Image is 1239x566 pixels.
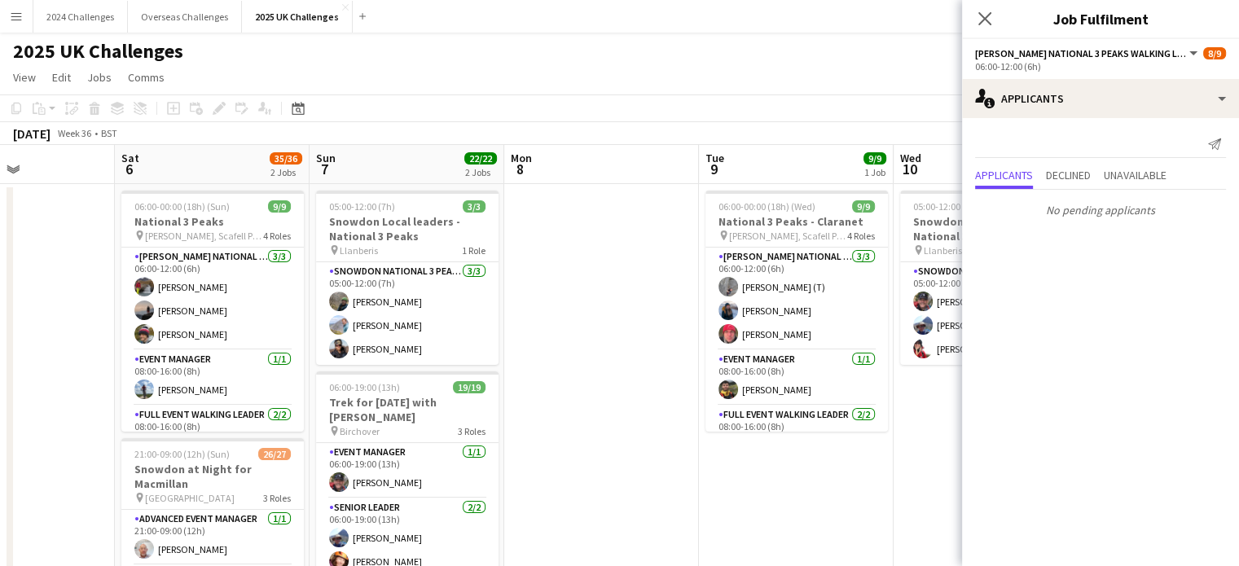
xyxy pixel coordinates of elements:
p: No pending applicants [962,196,1239,224]
div: [DATE] [13,125,51,142]
a: Jobs [81,67,118,88]
span: Ben Nevis National 3 Peaks Walking Leader [975,47,1187,59]
span: Jobs [87,70,112,85]
div: Applicants [962,79,1239,118]
span: Declined [1046,169,1091,181]
button: 2024 Challenges [33,1,128,33]
span: Unavailable [1104,169,1167,181]
a: View [7,67,42,88]
span: 8/9 [1203,47,1226,59]
a: Comms [121,67,171,88]
div: BST [101,127,117,139]
span: View [13,70,36,85]
span: Applicants [975,169,1033,181]
div: 06:00-12:00 (6h) [975,60,1226,72]
button: [PERSON_NAME] National 3 Peaks Walking Leader [975,47,1200,59]
h3: Job Fulfilment [962,8,1239,29]
h1: 2025 UK Challenges [13,39,183,64]
a: Edit [46,67,77,88]
span: Edit [52,70,71,85]
button: Overseas Challenges [128,1,242,33]
button: 2025 UK Challenges [242,1,353,33]
span: Comms [128,70,165,85]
